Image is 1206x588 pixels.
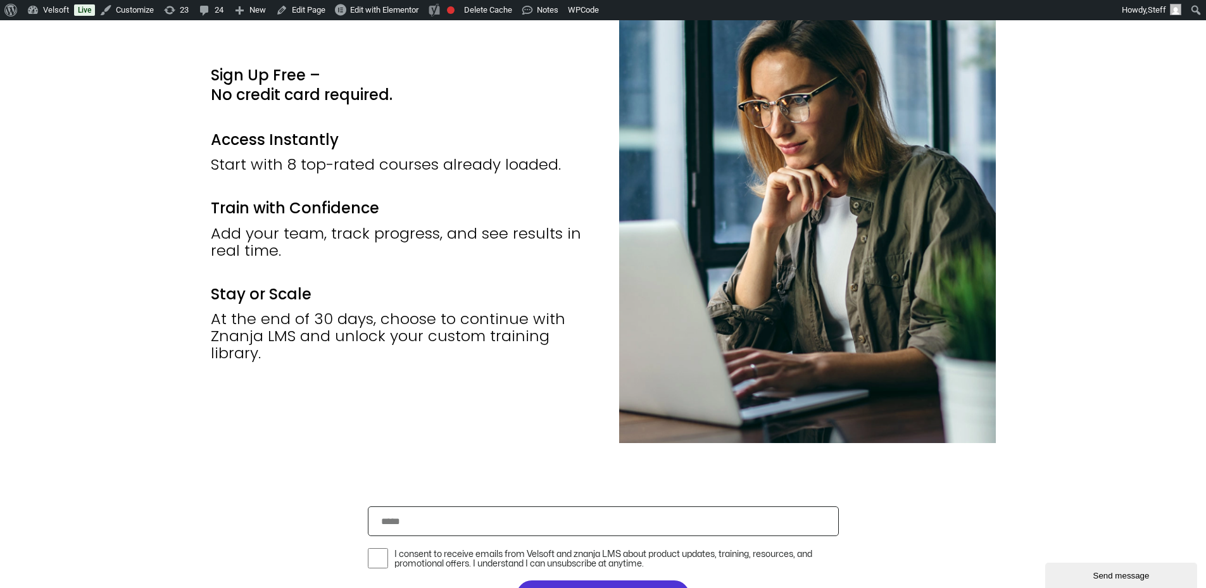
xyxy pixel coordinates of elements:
a: Live [74,4,95,16]
label: I consent to receive emails from Velsoft and znanja LMS about product updates, training, resource... [394,549,839,569]
span: Edit with Elementor [350,5,418,15]
p: Start with 8 top-rated courses already loaded. [211,156,587,173]
div: At the end of 30 days, choose to continue with Znanja LMS and unlock your custom training library. [211,310,587,361]
div: Add your team, track progress, and see results in real time. [211,225,587,278]
h2: Stay or Scale [211,284,587,304]
h2: Sign Up Free – No credit card required. [211,65,587,104]
iframe: chat widget [1045,560,1200,588]
span: Steff [1148,5,1166,15]
h2: Train with Confidence [211,198,587,218]
div: Focus keyphrase not set [447,6,455,14]
h2: Access Instantly [211,130,587,149]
